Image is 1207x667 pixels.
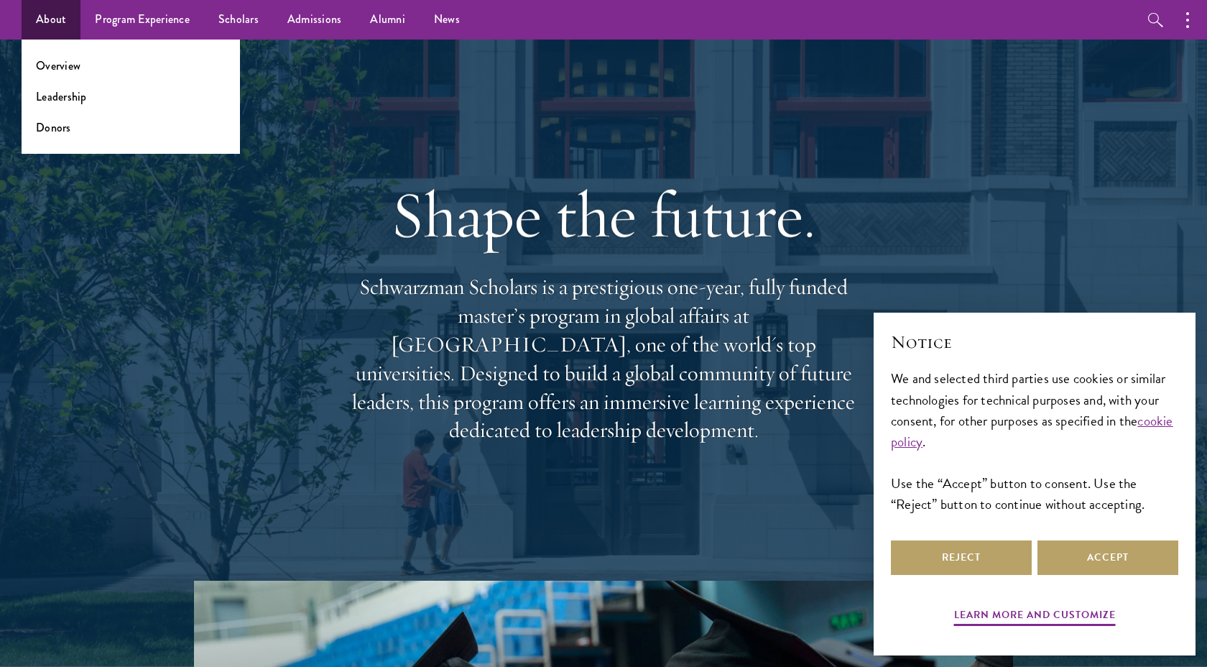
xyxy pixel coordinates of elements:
a: cookie policy [891,410,1173,452]
a: Donors [36,119,71,136]
h2: Notice [891,330,1178,354]
button: Reject [891,540,1032,575]
h1: Shape the future. [345,175,862,255]
button: Learn more and customize [954,606,1116,628]
a: Leadership [36,88,87,105]
div: We and selected third parties use cookies or similar technologies for technical purposes and, wit... [891,368,1178,514]
button: Accept [1037,540,1178,575]
a: Overview [36,57,80,74]
p: Schwarzman Scholars is a prestigious one-year, fully funded master’s program in global affairs at... [345,273,862,445]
